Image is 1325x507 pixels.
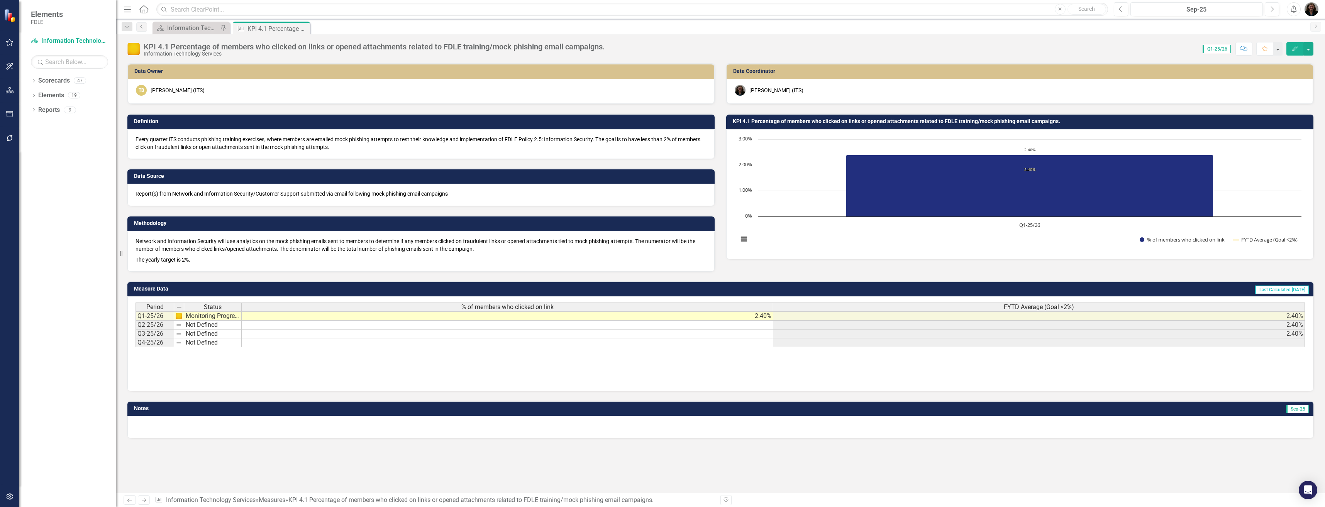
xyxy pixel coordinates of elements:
[739,161,752,168] text: 2.00%
[846,155,1213,216] path: Q1-25/26, 2.4. % of members who clicked on link.
[134,406,585,411] h3: Notes
[1234,236,1299,243] button: Show FYTD Average (Goal
[204,304,222,311] span: Status
[134,220,711,226] h3: Methodology
[734,135,1305,251] svg: Interactive chart
[1067,4,1106,15] button: Search
[127,43,140,55] img: Monitoring Progress
[176,331,182,337] img: 8DAGhfEEPCf229AAAAAElFTkSuQmCC
[176,340,182,346] img: 8DAGhfEEPCf229AAAAAElFTkSuQmCC
[31,55,108,69] input: Search Below...
[136,85,147,96] div: TB
[184,338,242,347] td: Not Defined
[176,304,182,311] img: 8DAGhfEEPCf229AAAAAElFTkSuQmCC
[773,321,1305,330] td: 2.40%
[461,304,554,311] span: % of members who clicked on link
[749,86,803,94] div: [PERSON_NAME] (ITS)
[144,51,605,57] div: Information Technology Services
[134,118,711,124] h3: Definition
[773,330,1305,338] td: 2.40%
[134,173,711,179] h3: Data Source
[136,254,707,264] p: The yearly target is 2%.
[151,86,205,94] div: [PERSON_NAME] (ITS)
[136,135,707,151] p: Every quarter ITS conducts phishing training exercises, where members are emailed mock phishing a...
[739,186,752,193] text: 1.00%
[1299,481,1317,499] div: Open Intercom Messenger
[288,496,654,504] div: KPI 4.1 Percentage of members who clicked on links or opened attachments related to FDLE training...
[38,106,60,115] a: Reports
[1203,45,1231,53] span: Q1-25/26
[38,76,70,85] a: Scorecards
[247,24,308,34] div: KPI 4.1 Percentage of members who clicked on links or opened attachments related to FDLE training...
[154,23,218,33] a: Information Technology Services Landing Page
[176,322,182,328] img: 8DAGhfEEPCf229AAAAAElFTkSuQmCC
[846,155,1213,216] g: % of members who clicked on link, series 1 of 2. Bar series with 1 bar.
[1140,236,1225,243] button: Show % of members who clicked on link
[134,286,587,292] h3: Measure Data
[1078,6,1095,12] span: Search
[1255,286,1309,294] span: Last Calculated [DATE]
[166,496,256,504] a: Information Technology Services
[1024,167,1035,172] text: 2.40%
[136,311,174,321] td: Q1-25/26
[1004,304,1074,311] span: FYTD Average (Goal <2%)
[176,313,182,319] img: wAAAABJRU5ErkJggg==
[1130,2,1263,16] button: Sep-25
[136,338,174,347] td: Q4-25/26
[1028,153,1032,156] g: FYTD Average (Goal
[1019,221,1040,228] text: Q1-25/26
[733,68,1309,74] h3: Data Coordinator
[136,330,174,338] td: Q3-25/26
[155,496,715,505] div: » »
[184,311,242,321] td: Monitoring Progress
[167,23,218,33] div: Information Technology Services Landing Page
[259,496,285,504] a: Measures
[31,37,108,46] a: Information Technology Services
[136,237,707,254] p: Network and Information Security will use analytics on the mock phishing emails sent to members t...
[1305,2,1318,16] img: Nicole Howard
[735,85,746,96] img: Nicole Howard
[144,42,605,51] div: KPI 4.1 Percentage of members who clicked on links or opened attachments related to FDLE training...
[773,311,1305,321] td: 2.40%
[1024,147,1035,152] text: 2.40%
[733,118,1310,124] h3: KPI 4.1 Percentage of members who clicked on links or opened attachments related to FDLE training...
[734,135,1305,251] div: Chart. Highcharts interactive chart.
[1286,405,1309,413] span: Sep-25
[31,10,63,19] span: Elements
[184,321,242,330] td: Not Defined
[184,330,242,338] td: Not Defined
[136,321,174,330] td: Q2-25/26
[739,234,749,245] button: View chart menu, Chart
[739,135,752,142] text: 3.00%
[1133,5,1260,14] div: Sep-25
[156,3,1108,16] input: Search ClearPoint...
[38,91,64,100] a: Elements
[136,190,707,198] p: Report(s) from Network and Information Security/Customer Support submitted via email following mo...
[4,9,17,22] img: ClearPoint Strategy
[31,19,63,25] small: FDLE
[146,304,164,311] span: Period
[745,212,752,219] text: 0%
[134,68,710,74] h3: Data Owner
[74,78,86,84] div: 47
[68,92,80,99] div: 19
[64,106,76,113] div: 9
[242,311,773,321] td: 2.40%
